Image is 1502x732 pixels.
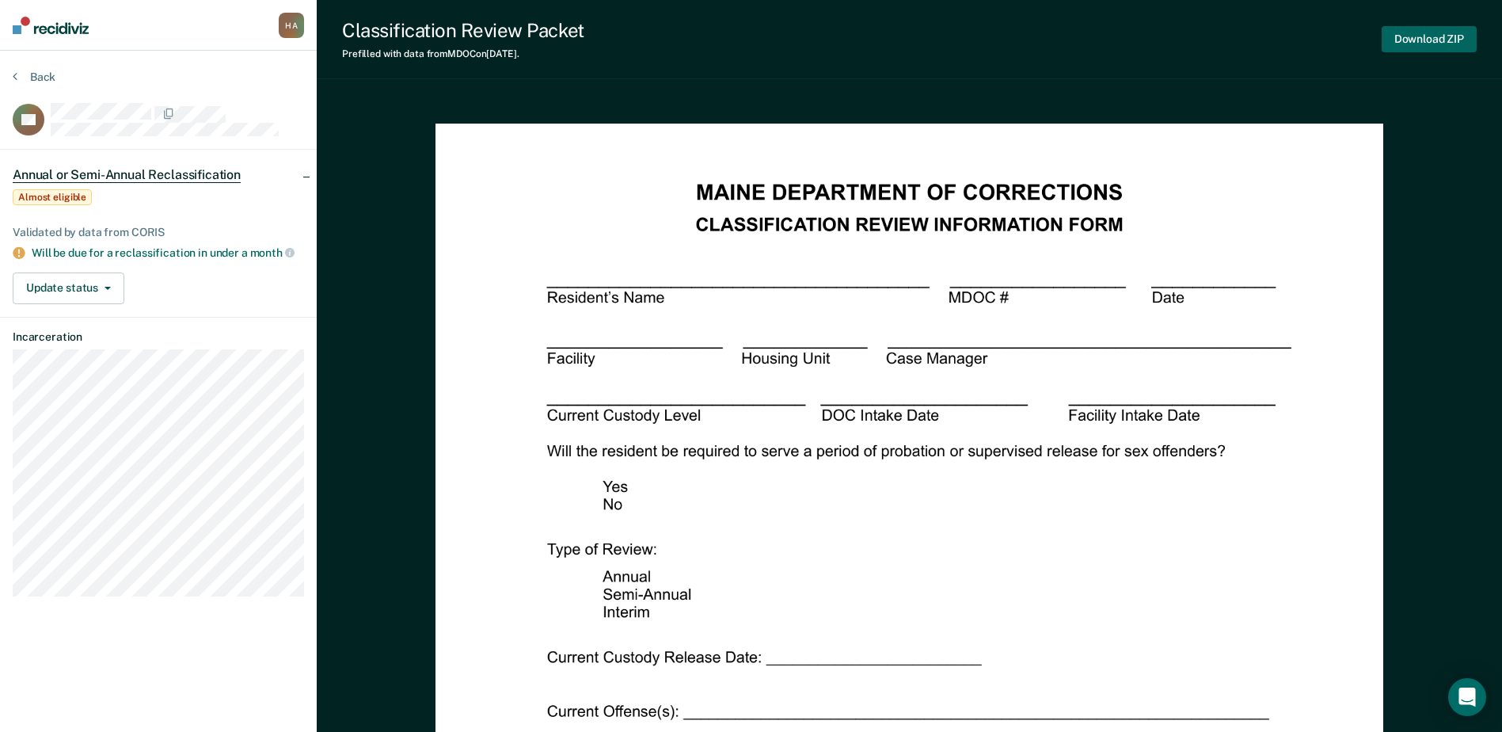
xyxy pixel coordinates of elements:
span: Almost eligible [13,189,92,205]
div: H A [279,13,304,38]
img: Recidiviz [13,17,89,34]
div: Classification Review Packet [342,19,584,42]
button: HA [279,13,304,38]
div: Validated by data from CORIS [13,226,304,239]
div: Will be due for a reclassification in under a month [32,246,304,260]
span: Annual or Semi-Annual Reclassification [13,167,241,183]
div: Open Intercom Messenger [1448,678,1486,716]
button: Download ZIP [1382,26,1477,52]
button: Update status [13,273,124,304]
div: Prefilled with data from MDOC on [DATE] . [342,48,584,59]
dt: Incarceration [13,330,304,344]
button: Back [13,70,55,84]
